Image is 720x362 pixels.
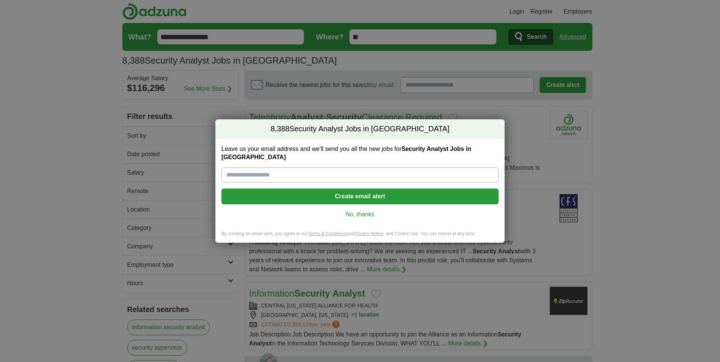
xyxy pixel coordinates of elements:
[221,146,471,160] strong: Security Analyst Jobs in [GEOGRAPHIC_DATA]
[215,119,505,139] h2: Security Analyst Jobs in [GEOGRAPHIC_DATA]
[221,189,499,204] button: Create email alert
[308,231,347,236] a: Terms & Conditions
[215,231,505,243] div: By creating an email alert, you agree to our and , and Cookie Use. You can cancel at any time.
[355,231,384,236] a: Privacy Notice
[270,124,289,134] span: 8,388
[221,145,499,161] label: Leave us your email address and we'll send you all the new jobs for
[227,210,493,219] a: No, thanks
